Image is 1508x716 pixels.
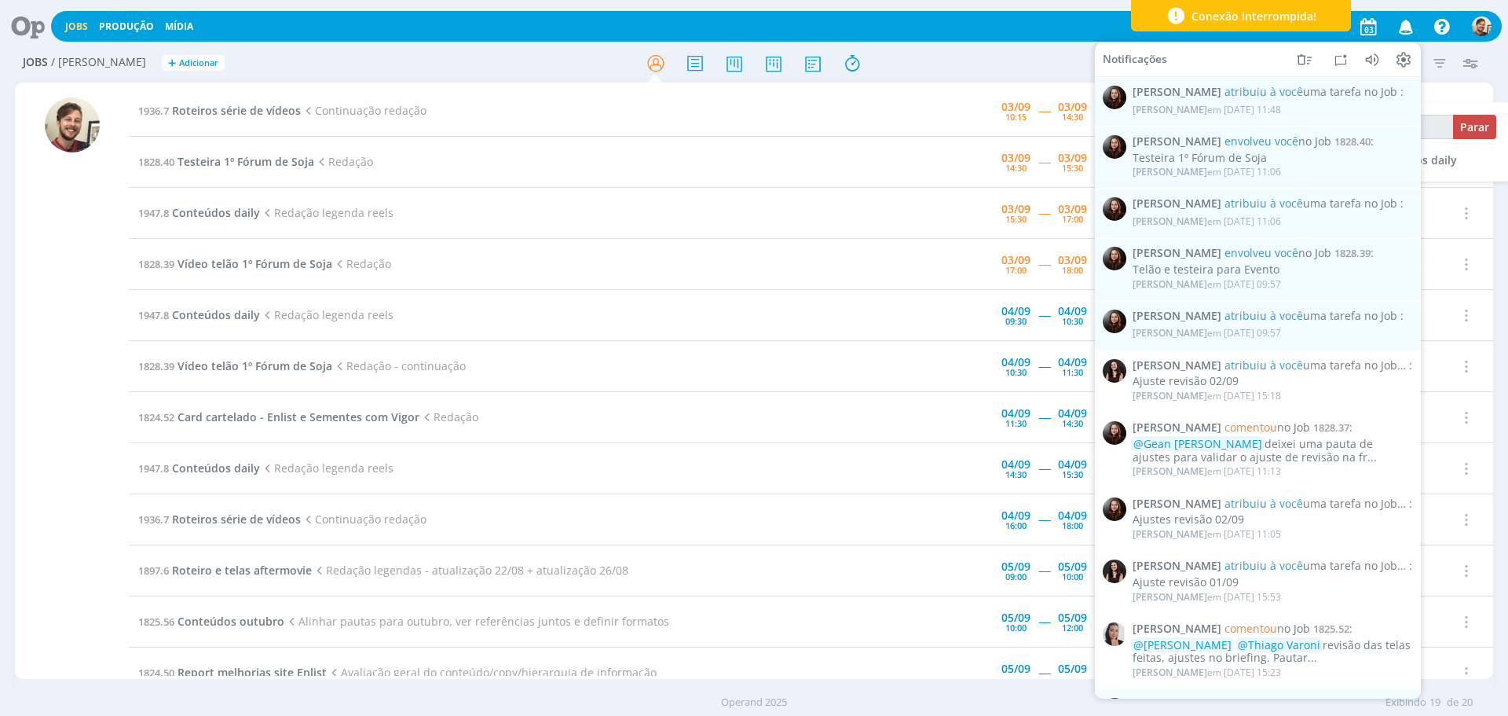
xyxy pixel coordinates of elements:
[1133,638,1412,665] div: revisão das telas feitas, ajustes no briefing. Pautar...
[178,256,332,271] span: Vídeo telão 1º Fórum de Soja
[60,20,93,33] button: Jobs
[1224,558,1303,573] span: atribuiu à você
[1133,622,1412,636] span: :
[138,104,169,118] span: 1936.7
[1133,104,1281,115] div: em [DATE] 11:48
[178,614,284,629] span: Conteúdos outubro
[1224,308,1397,323] span: uma tarefa no Job
[94,20,159,33] button: Produção
[1005,163,1027,172] div: 14:30
[1001,408,1030,419] div: 04/09
[1001,561,1030,572] div: 05/09
[172,512,301,527] span: Roteiros série de vídeos
[1133,529,1281,540] div: em [DATE] 11:05
[1038,307,1050,322] span: -----
[1005,419,1027,428] div: 11:30
[1133,278,1281,289] div: em [DATE] 09:57
[1062,163,1083,172] div: 15:30
[138,614,284,629] a: 1825.56Conteúdos outubro
[1133,135,1412,149] span: :
[1133,438,1412,464] div: deixei uma pauta de ajustes para validar o ajuste de revisão na fr...
[138,206,169,220] span: 1947.8
[1133,527,1207,541] span: [PERSON_NAME]
[1133,263,1412,277] div: Telão e testeira para Evento
[260,461,393,475] span: Redação legenda reels
[1005,215,1027,223] div: 15:30
[1133,358,1412,372] span: :
[1038,358,1050,373] span: -----
[172,205,260,220] span: Conteúdos daily
[1062,317,1083,325] div: 10:30
[1133,86,1221,99] span: [PERSON_NAME]
[1038,154,1050,169] span: -----
[1103,197,1126,221] img: E
[1005,317,1027,325] div: 09:30
[260,307,393,322] span: Redação legenda reels
[1058,561,1087,572] div: 05/09
[138,307,260,322] a: 1947.8Conteúdos daily
[1133,560,1221,573] span: [PERSON_NAME]
[1429,695,1440,710] span: 19
[301,103,426,118] span: Continuação redação
[172,103,301,118] span: Roteiros série de vídeos
[1038,103,1050,118] span: -----
[1334,134,1371,149] span: 1828.40
[1001,357,1030,368] div: 04/09
[1103,86,1126,109] img: E
[45,97,100,152] img: G
[138,665,327,680] a: 1824.50Report melhorias site Enlist
[1001,255,1030,266] div: 03/09
[1058,663,1087,674] div: 05/09
[1133,464,1207,478] span: [PERSON_NAME]
[1005,623,1027,632] div: 10:00
[138,103,301,118] a: 1936.7Roteiros série de vídeos
[1133,622,1221,636] span: [PERSON_NAME]
[284,614,669,629] span: Alinhar pautas para outubro, ver referências juntos e definir formatos
[1133,151,1412,164] div: Testeira 1º Fórum de Soja
[1133,391,1281,402] div: em [DATE] 15:18
[1001,204,1030,215] div: 03/09
[1001,306,1030,317] div: 04/09
[138,512,301,527] a: 1936.7Roteiros série de vídeos
[65,20,88,33] a: Jobs
[1133,197,1412,211] span: :
[138,155,174,169] span: 1828.40
[1103,53,1167,66] span: Notificações
[138,461,260,475] a: 1947.8Conteúdos daily
[1062,521,1083,530] div: 18:00
[1133,165,1207,178] span: [PERSON_NAME]
[1133,560,1412,573] span: :
[1038,512,1050,527] span: -----
[138,615,174,629] span: 1825.56
[138,308,169,322] span: 1947.8
[1133,247,1221,260] span: [PERSON_NAME]
[1058,357,1087,368] div: 04/09
[1058,306,1087,317] div: 04/09
[179,58,218,68] span: Adicionar
[1062,674,1083,683] div: 18:00
[1062,572,1083,581] div: 10:00
[1224,134,1331,149] span: no Job
[138,257,174,271] span: 1828.39
[1133,698,1412,711] span: :
[1460,119,1489,134] span: Parar
[1224,495,1397,510] span: uma tarefa no Job
[1005,266,1027,274] div: 17:00
[1103,622,1126,646] img: C
[1133,86,1412,99] span: :
[1133,375,1412,388] div: Ajuste revisão 02/09
[1038,409,1050,424] span: -----
[1062,470,1083,479] div: 15:30
[1224,420,1310,435] span: no Job
[1133,667,1281,678] div: em [DATE] 15:23
[1472,17,1492,36] img: G
[327,665,657,680] span: Avaliação geral do conteúdo/copy/hierarquia de informação
[51,56,146,69] span: / [PERSON_NAME]
[332,358,466,373] span: Redação - continuação
[1224,245,1331,260] span: no Job
[138,358,332,373] a: 1828.39Vídeo telão 1º Fórum de Soja
[1058,101,1087,112] div: 03/09
[1224,84,1397,99] span: uma tarefa no Job
[1133,216,1281,227] div: em [DATE] 11:06
[1453,115,1496,139] button: Parar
